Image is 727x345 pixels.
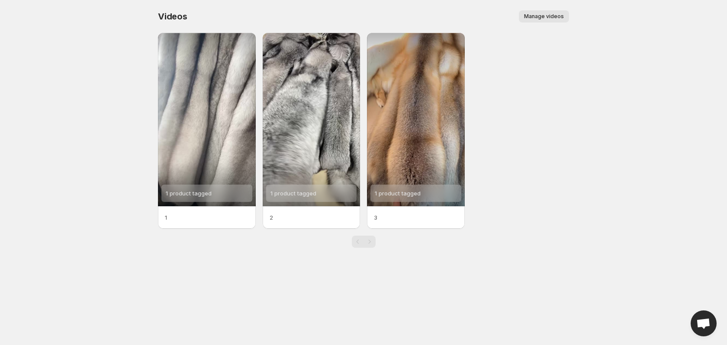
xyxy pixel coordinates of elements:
[375,190,421,197] span: 1 product tagged
[691,310,717,336] a: Open chat
[158,11,187,22] span: Videos
[165,213,249,222] p: 1
[270,213,354,222] p: 2
[166,190,212,197] span: 1 product tagged
[524,13,564,20] span: Manage videos
[270,190,316,197] span: 1 product tagged
[352,236,376,248] nav: Pagination
[519,10,569,22] button: Manage videos
[374,213,458,222] p: 3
